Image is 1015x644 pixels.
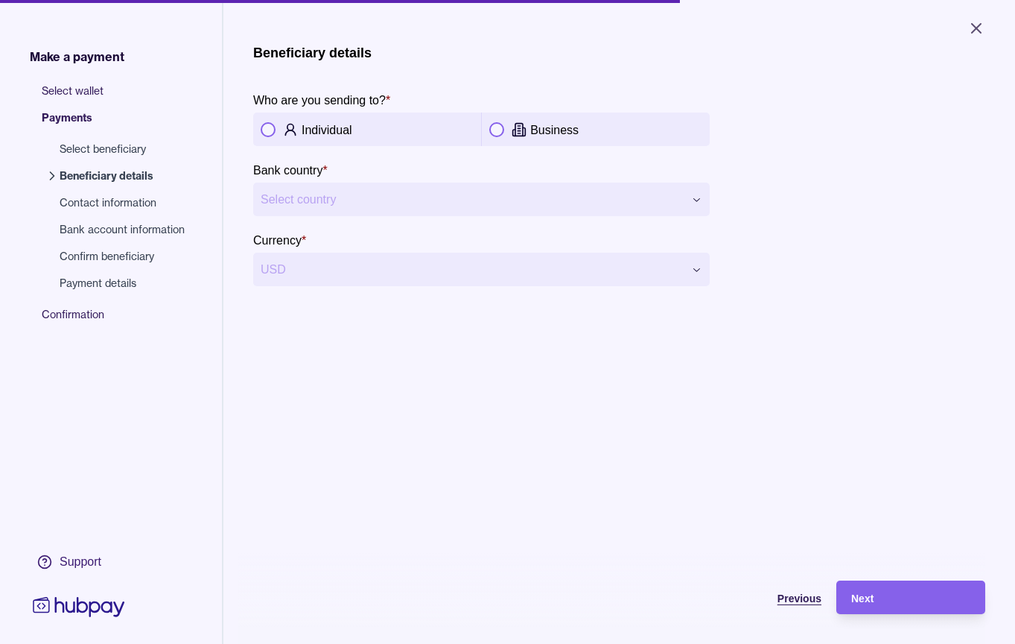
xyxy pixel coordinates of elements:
label: Currency [253,231,306,249]
span: Bank account information [60,222,185,237]
span: Select wallet [42,83,200,110]
h1: Beneficiary details [253,45,372,61]
span: Next [851,593,874,604]
p: Individual [302,124,352,136]
span: Confirmation [42,307,200,334]
div: Support [60,554,101,570]
span: Select beneficiary [60,142,185,157]
p: Bank country [253,164,322,177]
button: Next [836,581,985,614]
label: Bank country [253,161,328,179]
span: Beneficiary details [60,168,185,183]
p: Business [530,124,579,136]
label: Who are you sending to? [253,91,390,109]
span: Contact information [60,195,185,210]
p: Currency [253,234,302,247]
span: Payment details [60,276,185,291]
span: Confirm beneficiary [60,249,185,264]
button: Previous [672,581,821,614]
span: Payments [42,110,200,137]
button: Close [949,12,1003,45]
span: Previous [777,593,821,604]
span: Make a payment [30,48,124,66]
p: Who are you sending to? [253,94,386,107]
a: Support [30,546,128,578]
